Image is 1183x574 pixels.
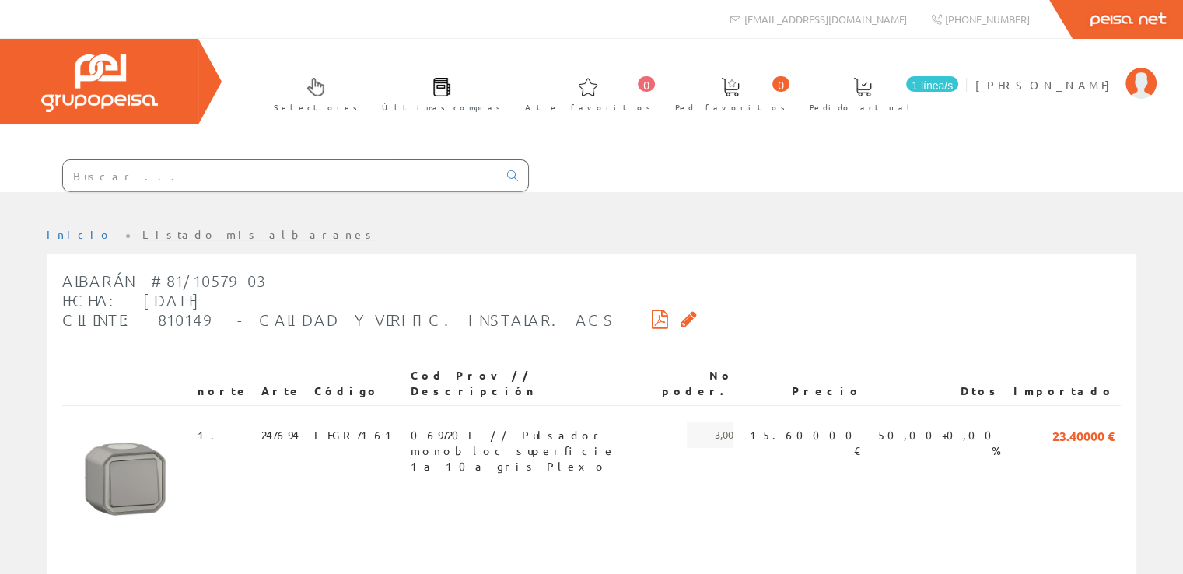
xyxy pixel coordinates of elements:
img: Grupo Peisa [41,54,158,112]
input: Buscar ... [63,160,498,191]
i: Descargar PDF [652,313,668,324]
font: 1 línea/s [912,79,953,92]
font: 23.40000 € [1052,428,1115,444]
img: Foto artículo (150x150) [68,422,185,538]
font: 3,00 [715,428,733,441]
font: 15.60000 € [750,428,862,457]
a: 1 línea/s Pedido actual [794,65,962,121]
font: Ped. favoritos [675,101,786,113]
font: Importado [1013,383,1115,397]
a: Listado mis albaranes [142,227,376,241]
font: [EMAIL_ADDRESS][DOMAIN_NAME] [744,12,907,26]
font: 1 [198,428,211,442]
a: Inicio [47,227,113,241]
a: . [211,428,224,442]
font: norte [198,383,249,397]
font: [PHONE_NUMBER] [945,12,1030,26]
a: [PERSON_NAME] [975,65,1157,79]
font: 0 [778,79,784,92]
a: Últimas compras [366,65,509,121]
font: Código [314,383,380,397]
a: Selectores [258,65,366,121]
font: Selectores [274,101,358,113]
font: 50,00+0,00 % [878,428,1001,457]
font: Precio [792,383,862,397]
font: LEGR7161 [314,428,398,442]
font: No poder. [662,368,733,397]
font: Dtos [961,383,1001,397]
font: 0 [643,79,649,92]
font: Albarán #81/1057903 [62,271,265,290]
font: Cliente: 810149 - CALIDAD Y VERIFIC. INSTALAR. ACS [62,310,614,329]
font: Cod Prov // Descripción [411,368,537,397]
font: Arte. favoritos [525,101,651,113]
font: 069720L // Pulsador monobloc superficie 1a 10a gris Plexo [411,428,616,473]
i: Solicitar por correo electrónico copia firmada [681,313,697,324]
font: [PERSON_NAME] [975,78,1118,92]
font: Pedido actual [810,101,915,113]
font: Últimas compras [382,101,501,113]
font: 247694 [261,428,299,442]
font: Arte [261,383,302,397]
font: Fecha: [DATE] [62,291,200,310]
